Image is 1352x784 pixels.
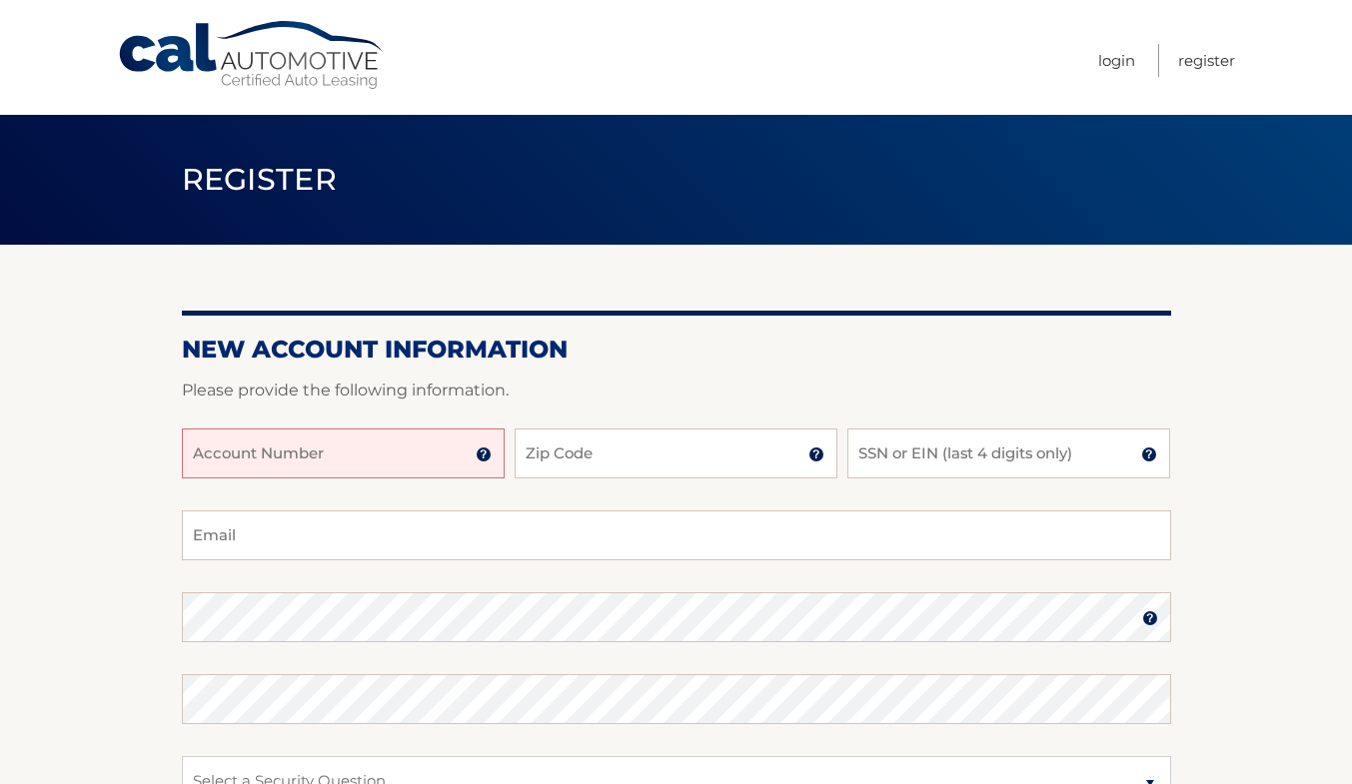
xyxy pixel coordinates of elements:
[182,335,1171,365] h2: New Account Information
[182,377,1171,404] p: Please provide the following information.
[515,428,837,478] input: Zip Code
[117,20,387,91] a: Cal Automotive
[476,446,492,462] img: tooltip.svg
[182,161,338,198] span: Register
[1142,610,1158,626] img: tooltip.svg
[1098,44,1135,77] a: Login
[1178,44,1235,77] a: Register
[182,428,505,478] input: Account Number
[1141,446,1157,462] img: tooltip.svg
[847,428,1170,478] input: SSN or EIN (last 4 digits only)
[182,510,1171,560] input: Email
[808,446,824,462] img: tooltip.svg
